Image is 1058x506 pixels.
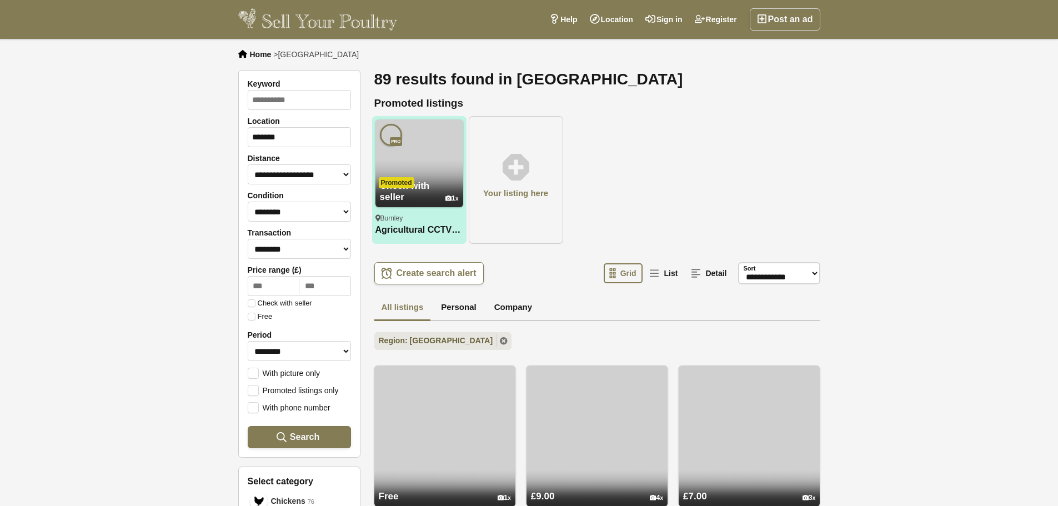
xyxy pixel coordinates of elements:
[650,494,663,502] div: 4
[273,50,359,59] li: >
[483,187,548,200] span: Your listing here
[379,177,414,188] span: Promoted
[278,50,359,59] span: [GEOGRAPHIC_DATA]
[248,476,351,487] h3: Select category
[750,8,820,31] a: Post an ad
[250,50,272,59] a: Home
[803,494,816,502] div: 3
[664,269,678,278] span: List
[248,299,312,307] label: Check with seller
[644,263,684,283] a: List
[248,228,351,237] label: Transaction
[374,70,820,89] h1: 89 results found in [GEOGRAPHIC_DATA]
[379,491,399,502] span: Free
[380,124,402,146] a: Pro
[705,269,726,278] span: Detail
[375,224,463,236] a: Agricultural CCTV and Wi-Fi solutions
[380,124,402,146] img: AKomm
[248,368,320,378] label: With picture only
[469,116,563,244] a: Your listing here
[584,8,639,31] a: Location
[374,262,484,284] a: Create search alert
[248,117,351,126] label: Location
[604,263,643,283] a: Grid
[248,385,339,395] label: Promoted listings only
[248,330,351,339] label: Period
[248,313,273,320] label: Free
[744,264,756,273] label: Sort
[248,402,330,412] label: With phone number
[543,8,583,31] a: Help
[434,295,483,321] a: Personal
[531,491,555,502] span: £9.00
[374,97,820,110] h2: Promoted listings
[397,268,477,279] span: Create search alert
[238,8,398,31] img: Sell Your Poultry
[248,426,351,448] button: Search
[290,432,319,442] span: Search
[639,8,689,31] a: Sign in
[248,265,351,274] label: Price range (£)
[380,181,430,202] span: Check with seller
[689,8,743,31] a: Register
[374,332,512,350] a: Region: [GEOGRAPHIC_DATA]
[445,194,459,203] div: 1
[248,79,351,88] label: Keyword
[620,269,636,278] span: Grid
[374,295,431,321] a: All listings
[248,191,351,200] label: Condition
[487,295,539,321] a: Company
[685,263,733,283] a: Detail
[375,119,463,207] img: Agricultural CCTV and Wi-Fi solutions
[498,494,511,502] div: 1
[375,159,463,207] a: Check with seller 1
[248,154,351,163] label: Distance
[375,214,463,223] div: Burnley
[390,137,402,146] span: Professional member
[683,491,707,502] span: £7.00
